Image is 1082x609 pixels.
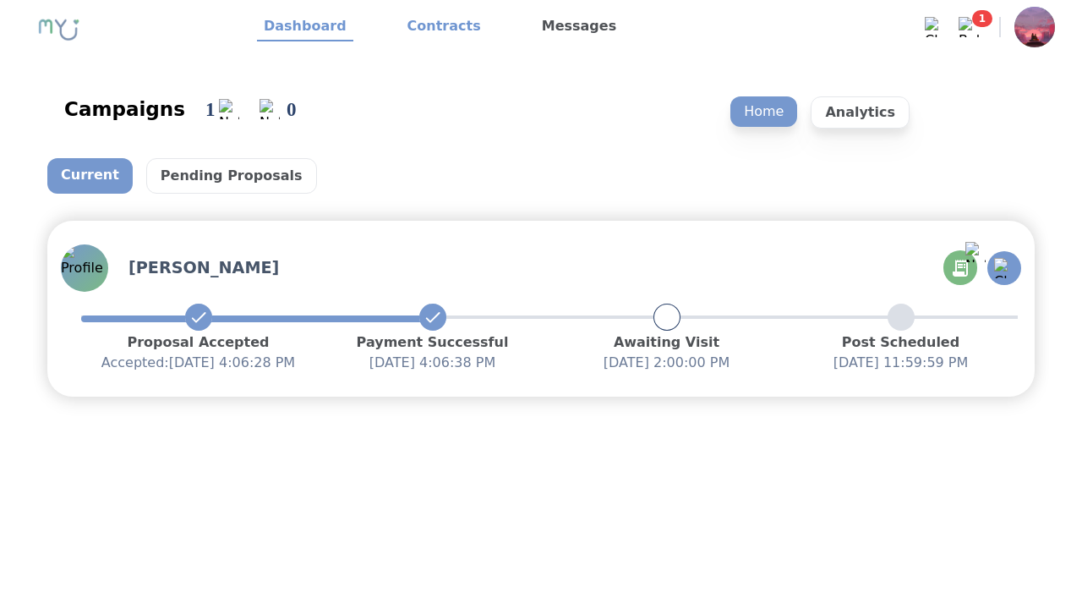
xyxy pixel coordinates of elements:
p: [DATE] 11:59:59 PM [784,353,1018,373]
p: Home [730,96,797,127]
p: Awaiting Visit [549,332,784,353]
img: Profile [61,244,108,292]
a: Dashboard [257,13,353,41]
div: 0 [287,95,300,124]
p: Current [47,158,133,194]
p: Payment Successful [315,332,549,353]
p: Proposal Accepted [81,332,315,353]
p: Analytics [811,96,910,129]
p: Accepted: [DATE] 4:06:28 PM [81,353,315,373]
img: Profile [1014,7,1055,47]
div: 1 [205,95,219,124]
img: Notification [260,99,280,119]
img: Chat [925,17,945,37]
a: Contracts [401,13,488,41]
img: Bell [959,17,979,37]
img: Chat [994,258,1014,278]
p: [DATE] 4:06:38 PM [315,353,549,373]
img: Notification [965,242,986,262]
img: Notification [219,99,239,119]
p: Pending Proposals [146,158,317,194]
div: Campaigns [64,96,185,123]
p: Post Scheduled [784,332,1018,353]
a: Messages [535,13,623,41]
h3: [PERSON_NAME] [128,256,279,280]
span: 1 [972,10,992,27]
p: [DATE] 2:00:00 PM [549,353,784,373]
